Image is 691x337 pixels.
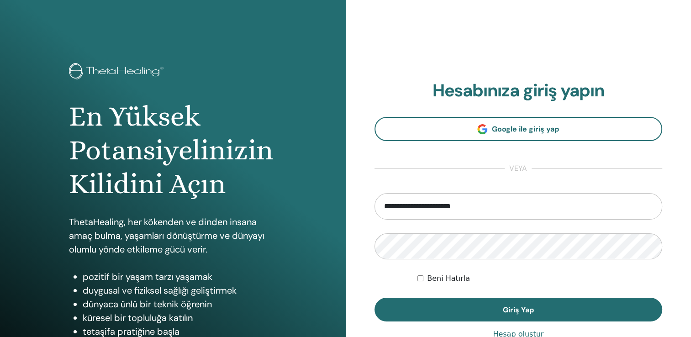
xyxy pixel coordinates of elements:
li: duygusal ve fiziksel sağlığı geliştirmek [83,284,276,297]
span: Google ile giriş yap [492,124,559,134]
span: Giriş Yap [503,305,534,315]
a: Google ile giriş yap [375,117,663,141]
label: Beni Hatırla [427,273,470,284]
li: pozitif bir yaşam tarzı yaşamak [83,270,276,284]
span: veya [505,163,532,174]
h2: Hesabınıza giriş yapın [375,80,663,101]
li: küresel bir topluluğa katılın [83,311,276,325]
li: dünyaca ünlü bir teknik öğrenin [83,297,276,311]
button: Giriş Yap [375,298,663,321]
div: Keep me authenticated indefinitely or until I manually logout [417,273,662,284]
p: ThetaHealing, her kökenden ve dinden insana amaç bulma, yaşamları dönüştürme ve dünyayı olumlu yö... [69,215,276,256]
h1: En Yüksek Potansiyelinizin Kilidini Açın [69,100,276,201]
